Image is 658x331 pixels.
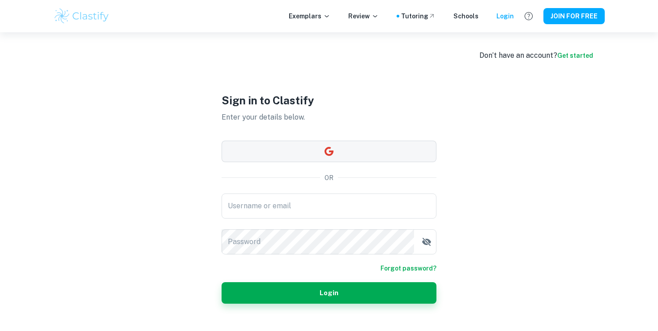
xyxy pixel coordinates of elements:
div: Don’t have an account? [479,50,593,61]
img: Clastify logo [53,7,110,25]
button: JOIN FOR FREE [543,8,605,24]
a: Forgot password? [380,263,436,273]
p: OR [325,173,333,183]
a: Get started [557,52,593,59]
button: Login [222,282,436,304]
a: Schools [453,11,479,21]
a: Tutoring [401,11,436,21]
p: Exemplars [289,11,330,21]
a: Login [496,11,514,21]
p: Enter your details below. [222,112,436,123]
h1: Sign in to Clastify [222,92,436,108]
button: Help and Feedback [521,9,536,24]
p: Review [348,11,379,21]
